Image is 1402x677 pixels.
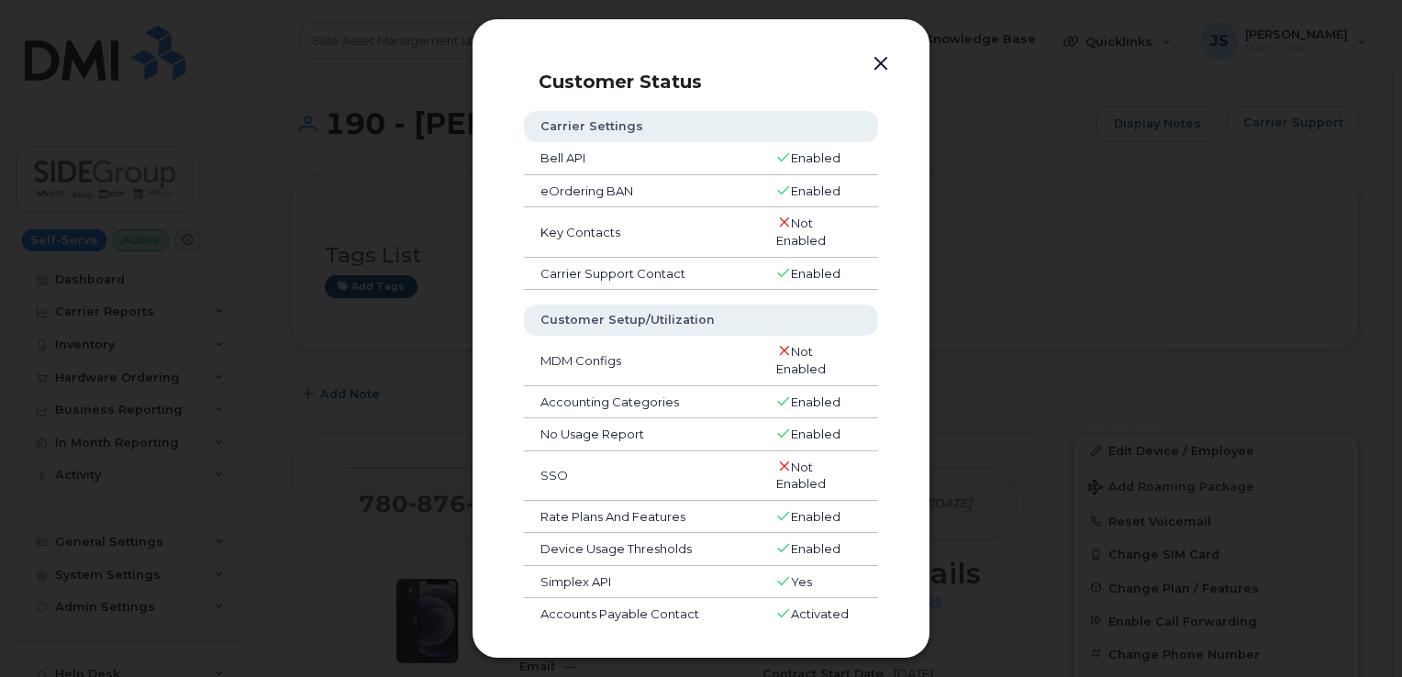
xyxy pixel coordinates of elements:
[791,183,840,198] span: Enabled
[791,150,840,165] span: Enabled
[776,216,826,248] span: Not Enabled
[524,207,760,257] td: Key Contacts
[524,566,760,599] td: Simplex API
[539,71,896,93] p: Customer Status
[524,598,760,631] td: Accounts Payable Contact
[791,606,849,621] span: Activated
[524,386,760,419] td: Accounting Categories
[524,451,760,501] td: SSO
[524,336,760,385] td: MDM Configs
[791,541,840,556] span: Enabled
[791,266,840,281] span: Enabled
[524,533,760,566] td: Device Usage Thresholds
[791,394,840,409] span: Enabled
[524,501,760,534] td: Rate Plans And Features
[524,418,760,451] td: No Usage Report
[776,344,826,376] span: Not Enabled
[791,509,840,524] span: Enabled
[791,574,812,589] span: Yes
[524,111,878,142] th: Carrier Settings
[776,460,826,492] span: Not Enabled
[524,175,760,208] td: eOrdering BAN
[524,142,760,175] td: Bell API
[524,305,878,336] th: Customer Setup/Utilization
[791,427,840,441] span: Enabled
[524,258,760,291] td: Carrier Support Contact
